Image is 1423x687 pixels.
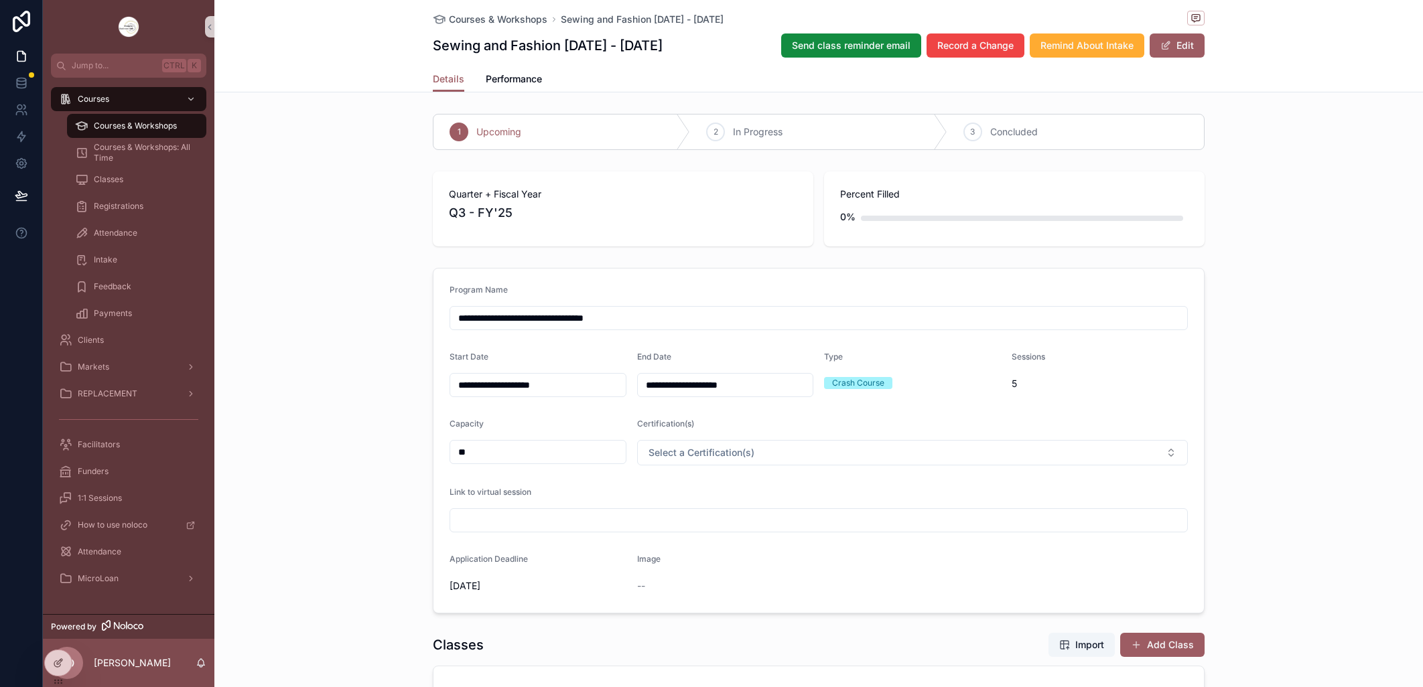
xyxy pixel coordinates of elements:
[433,13,547,26] a: Courses & Workshops
[118,16,139,37] img: App logo
[67,114,206,138] a: Courses & Workshops
[450,418,484,429] span: Capacity
[824,352,843,362] span: Type
[476,125,521,139] span: Upcoming
[78,546,121,557] span: Attendance
[433,635,484,654] h1: Classes
[561,13,724,26] a: Sewing and Fashion [DATE] - [DATE]
[94,142,193,163] span: Courses & Workshops: All Time
[733,125,783,139] span: In Progress
[51,382,206,406] a: REPLACEMENT
[433,67,464,92] a: Details
[450,285,508,295] span: Program Name
[937,39,1014,52] span: Record a Change
[51,87,206,111] a: Courses
[78,493,122,504] span: 1:1 Sessions
[78,362,109,372] span: Markets
[637,579,645,593] span: --
[449,204,797,222] span: Q3 - FY'25
[51,459,206,483] a: Funders
[94,121,177,131] span: Courses & Workshops
[450,579,626,593] span: [DATE]
[51,486,206,510] a: 1:1 Sessions
[43,78,214,608] div: scrollable content
[1075,638,1104,652] span: Import
[714,127,718,137] span: 2
[78,573,119,584] span: MicroLoan
[1120,633,1205,657] button: Add Class
[78,439,120,450] span: Facilitators
[781,33,921,58] button: Send class reminder email
[78,388,137,399] span: REPLACEMENT
[67,141,206,165] a: Courses & Workshops: All Time
[637,440,1189,465] button: Select Button
[162,59,186,72] span: Ctrl
[67,167,206,192] a: Classes
[67,194,206,218] a: Registrations
[1012,352,1045,362] span: Sessions
[94,656,171,670] p: [PERSON_NAME]
[189,60,200,71] span: K
[78,466,109,477] span: Funders
[449,13,547,26] span: Courses & Workshops
[450,352,488,362] span: Start Date
[649,446,754,459] span: Select a Certification(s)
[67,275,206,299] a: Feedback
[637,554,661,564] span: Image
[51,540,206,564] a: Attendance
[840,187,1189,201] span: Percent Filled
[970,127,975,137] span: 3
[78,94,109,104] span: Courses
[1040,39,1134,52] span: Remind About Intake
[637,352,671,362] span: End Date
[94,228,137,238] span: Attendance
[832,377,884,389] div: Crash Course
[94,308,132,319] span: Payments
[927,33,1024,58] button: Record a Change
[1012,377,1189,390] span: 5
[990,125,1038,139] span: Concluded
[67,248,206,272] a: Intake
[433,72,464,86] span: Details
[94,201,143,212] span: Registrations
[51,621,96,632] span: Powered by
[450,554,528,564] span: Application Deadline
[72,60,157,71] span: Jump to...
[486,67,542,94] a: Performance
[78,335,104,346] span: Clients
[51,54,206,78] button: Jump to...CtrlK
[51,355,206,379] a: Markets
[1030,33,1144,58] button: Remind About Intake
[449,187,797,201] span: Quarter + Fiscal Year
[67,221,206,245] a: Attendance
[51,328,206,352] a: Clients
[486,72,542,86] span: Performance
[792,39,910,52] span: Send class reminder email
[450,487,531,497] span: Link to virtual session
[94,254,117,265] span: Intake
[67,301,206,325] a: Payments
[51,433,206,457] a: Facilitators
[840,204,856,230] div: 0%
[43,614,214,639] a: Powered by
[94,281,131,292] span: Feedback
[94,174,123,185] span: Classes
[458,127,461,137] span: 1
[1048,633,1115,657] button: Import
[1150,33,1205,58] button: Edit
[433,36,663,55] h1: Sewing and Fashion [DATE] - [DATE]
[51,566,206,591] a: MicroLoan
[51,513,206,537] a: How to use noloco
[637,418,694,429] span: Certification(s)
[78,520,147,530] span: How to use noloco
